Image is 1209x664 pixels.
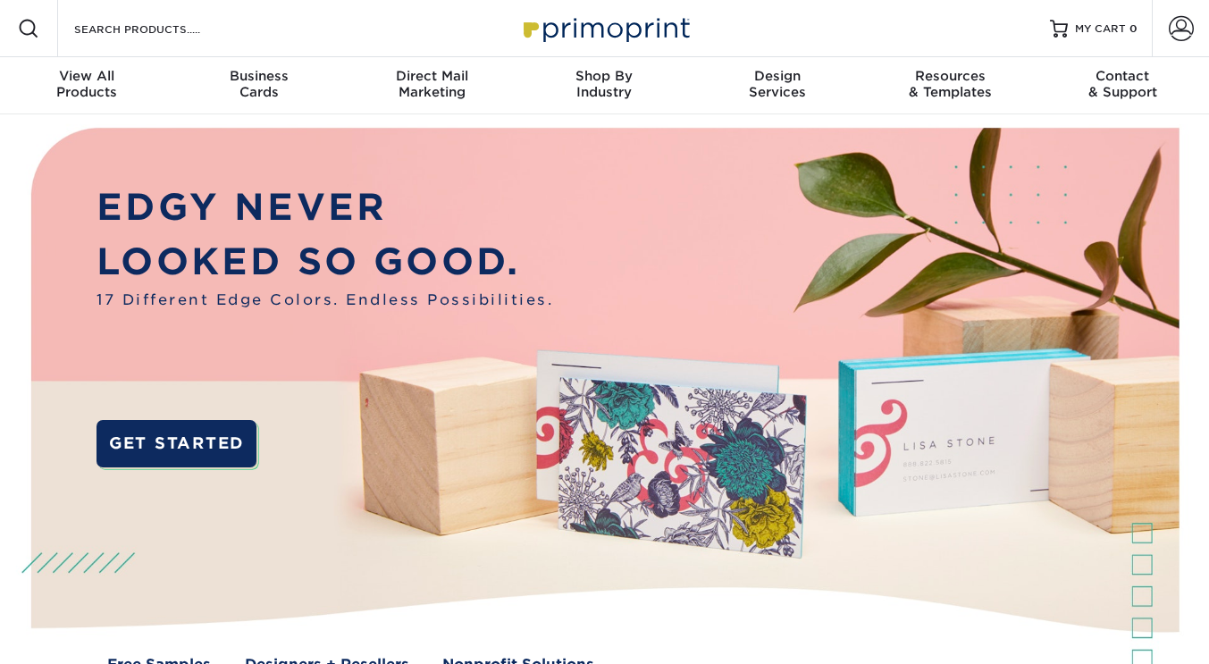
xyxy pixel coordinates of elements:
span: Business [172,68,345,84]
a: GET STARTED [97,420,256,467]
a: DesignServices [691,57,863,114]
img: Primoprint [516,9,694,47]
input: SEARCH PRODUCTS..... [72,18,247,39]
span: 17 Different Edge Colors. Endless Possibilities. [97,289,553,310]
div: Marketing [346,68,518,100]
span: Design [691,68,863,84]
span: Resources [863,68,1036,84]
div: Services [691,68,863,100]
a: Shop ByIndustry [518,57,691,114]
span: 0 [1129,22,1138,35]
p: EDGY NEVER [97,181,553,235]
div: Industry [518,68,691,100]
div: Cards [172,68,345,100]
span: Contact [1037,68,1209,84]
div: & Templates [863,68,1036,100]
a: Direct MailMarketing [346,57,518,114]
a: BusinessCards [172,57,345,114]
span: MY CART [1075,21,1126,37]
a: Contact& Support [1037,57,1209,114]
span: Shop By [518,68,691,84]
div: & Support [1037,68,1209,100]
span: Direct Mail [346,68,518,84]
a: Resources& Templates [863,57,1036,114]
p: LOOKED SO GOOD. [97,235,553,290]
